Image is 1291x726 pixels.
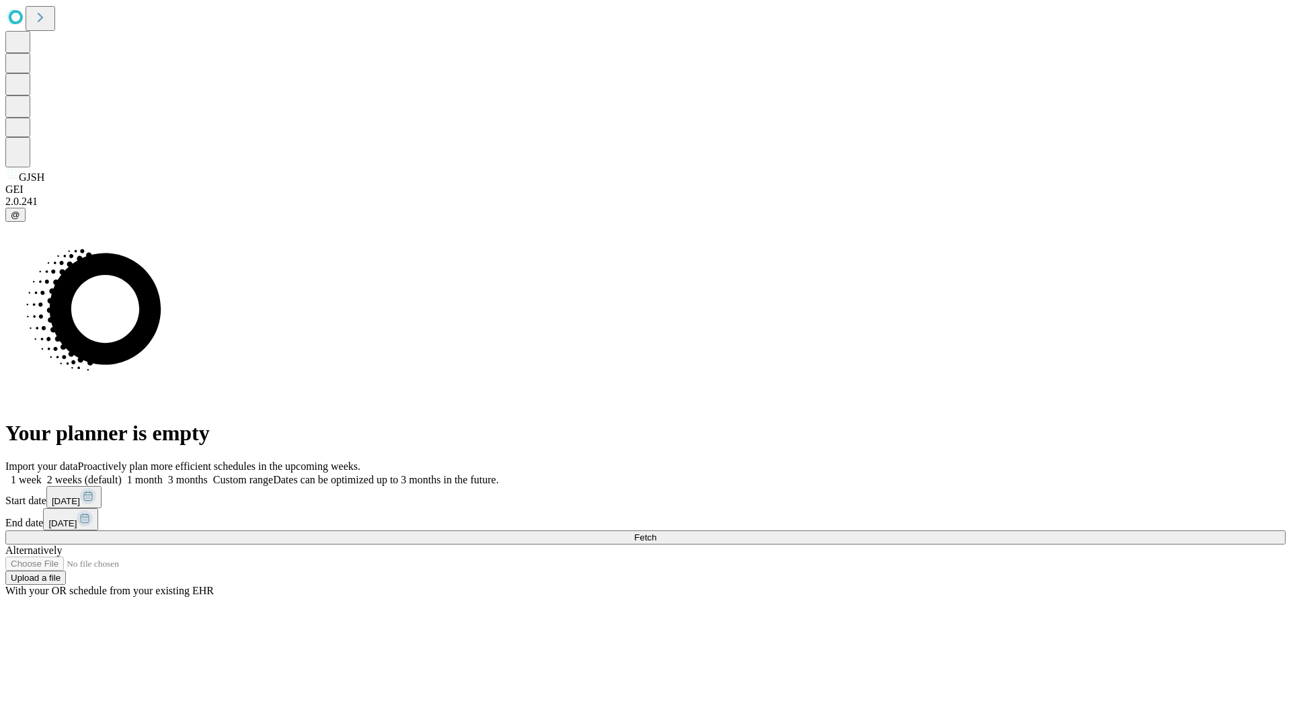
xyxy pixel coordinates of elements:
span: [DATE] [48,518,77,528]
div: 2.0.241 [5,196,1286,208]
button: Upload a file [5,571,66,585]
button: @ [5,208,26,222]
span: 1 month [127,474,163,485]
span: Proactively plan more efficient schedules in the upcoming weeks. [78,460,360,472]
span: Alternatively [5,544,62,556]
h1: Your planner is empty [5,421,1286,446]
span: Dates can be optimized up to 3 months in the future. [273,474,498,485]
button: Fetch [5,530,1286,544]
button: [DATE] [43,508,98,530]
span: 1 week [11,474,42,485]
div: GEI [5,184,1286,196]
div: Start date [5,486,1286,508]
span: GJSH [19,171,44,183]
span: With your OR schedule from your existing EHR [5,585,214,596]
span: @ [11,210,20,220]
span: 2 weeks (default) [47,474,122,485]
span: Fetch [634,532,656,542]
span: [DATE] [52,496,80,506]
span: Import your data [5,460,78,472]
button: [DATE] [46,486,102,508]
span: Custom range [213,474,273,485]
span: 3 months [168,474,208,485]
div: End date [5,508,1286,530]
